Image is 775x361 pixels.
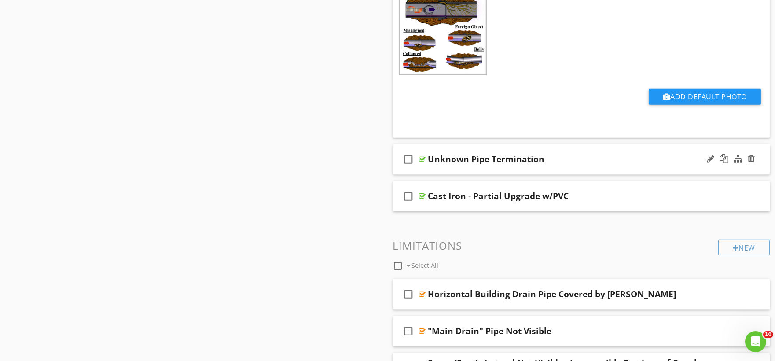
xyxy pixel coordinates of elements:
[428,326,552,336] div: "Main Drain" Pipe Not Visible
[411,261,438,270] span: Select All
[718,240,770,255] div: New
[763,331,773,338] span: 10
[402,149,416,170] i: check_box_outline_blank
[428,289,676,299] div: Horizontal Building Drain Pipe Covered by [PERSON_NAME]
[393,240,770,252] h3: Limitations
[428,191,569,201] div: Cast Iron - Partial Upgrade w/PVC
[402,186,416,207] i: check_box_outline_blank
[428,154,545,164] div: Unknown Pipe Termination
[745,331,766,352] iframe: Intercom live chat
[402,321,416,342] i: check_box_outline_blank
[402,284,416,305] i: check_box_outline_blank
[649,89,761,105] button: Add Default Photo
